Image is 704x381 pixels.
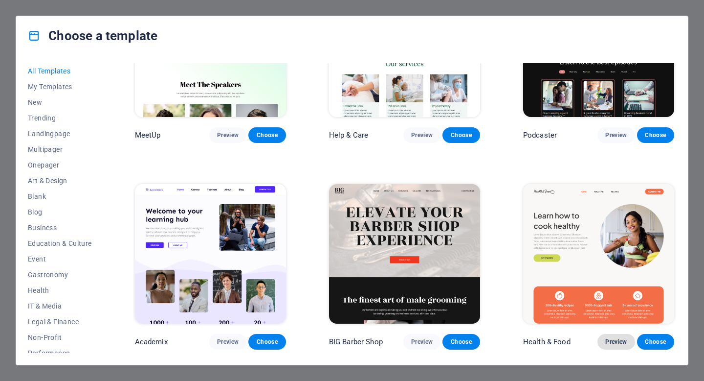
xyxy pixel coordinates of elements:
span: Choose [256,338,278,346]
button: IT & Media [28,298,92,314]
button: Blank [28,189,92,204]
button: Preview [403,127,440,143]
p: Podcaster [523,130,557,140]
p: MeetUp [135,130,161,140]
button: All Templates [28,63,92,79]
span: Choose [450,338,472,346]
button: Preview [209,127,246,143]
button: Health [28,283,92,298]
button: Gastronomy [28,267,92,283]
span: Choose [256,131,278,139]
button: Preview [597,334,635,350]
button: Choose [442,334,480,350]
span: Preview [411,338,433,346]
button: Preview [597,127,635,143]
button: Blog [28,204,92,220]
img: Academix [135,184,286,324]
h4: Choose a template [28,28,157,44]
button: Choose [442,127,480,143]
span: My Templates [28,83,92,91]
span: Performance [28,349,92,357]
span: Preview [217,338,239,346]
span: Onepager [28,161,92,169]
span: Landingpage [28,130,92,138]
button: My Templates [28,79,92,95]
span: Preview [605,131,627,139]
span: Blank [28,192,92,200]
button: Onepager [28,157,92,173]
button: Choose [248,127,286,143]
button: Legal & Finance [28,314,92,330]
button: Non-Profit [28,330,92,345]
span: Event [28,255,92,263]
span: Education & Culture [28,239,92,247]
span: Legal & Finance [28,318,92,326]
span: Trending [28,114,92,122]
span: Preview [605,338,627,346]
button: Trending [28,110,92,126]
button: Preview [209,334,246,350]
span: Non-Profit [28,333,92,341]
span: All Templates [28,67,92,75]
button: Art & Design [28,173,92,189]
button: Event [28,251,92,267]
button: Performance [28,345,92,361]
span: Art & Design [28,177,92,185]
button: Preview [403,334,440,350]
span: Preview [411,131,433,139]
button: Choose [248,334,286,350]
span: Choose [450,131,472,139]
span: Gastronomy [28,271,92,279]
span: Business [28,224,92,232]
button: Choose [637,334,674,350]
span: Preview [217,131,239,139]
button: Business [28,220,92,236]
span: IT & Media [28,302,92,310]
span: Blog [28,208,92,216]
span: Choose [645,338,666,346]
p: BIG Barber Shop [329,337,383,347]
p: Help & Care [329,130,369,140]
button: Landingpage [28,126,92,142]
span: Health [28,286,92,294]
p: Health & Food [523,337,571,347]
span: Multipager [28,145,92,153]
button: Choose [637,127,674,143]
p: Academix [135,337,168,347]
img: BIG Barber Shop [329,184,480,324]
button: Multipager [28,142,92,157]
span: New [28,98,92,106]
img: Health & Food [523,184,674,324]
button: New [28,95,92,110]
span: Choose [645,131,666,139]
button: Education & Culture [28,236,92,251]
